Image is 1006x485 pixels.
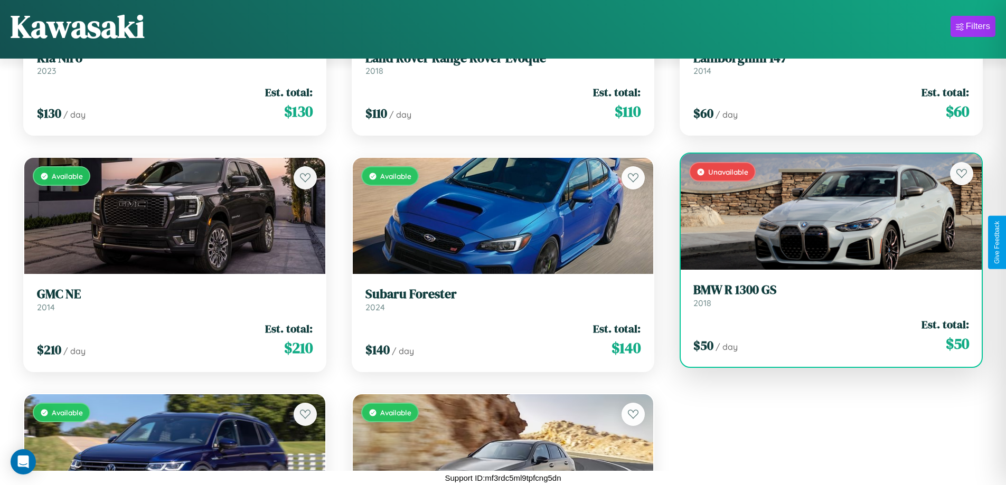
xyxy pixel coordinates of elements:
[365,65,383,76] span: 2018
[284,101,313,122] span: $ 130
[37,341,61,358] span: $ 210
[946,333,969,354] span: $ 50
[37,302,55,312] span: 2014
[615,101,641,122] span: $ 110
[380,172,411,180] span: Available
[365,51,641,66] h3: Land Rover Range Rover Evoque
[445,471,561,485] p: Support ID: mf3rdc5ml9tpfcng5dn
[966,21,990,32] div: Filters
[392,346,414,356] span: / day
[946,101,969,122] span: $ 60
[365,341,390,358] span: $ 140
[63,109,86,120] span: / day
[380,408,411,417] span: Available
[951,16,995,37] button: Filters
[716,109,738,120] span: / day
[52,408,83,417] span: Available
[365,302,385,312] span: 2024
[284,337,313,358] span: $ 210
[993,221,1001,264] div: Give Feedback
[693,104,713,122] span: $ 60
[37,287,313,312] a: GMC NE2014
[716,341,738,352] span: / day
[11,449,36,474] div: Open Intercom Messenger
[37,104,61,122] span: $ 130
[389,109,411,120] span: / day
[593,84,641,100] span: Est. total:
[37,51,313,77] a: Kia Niro2023
[365,104,387,122] span: $ 110
[708,167,748,176] span: Unavailable
[52,172,83,180] span: Available
[265,84,313,100] span: Est. total:
[693,282,969,298] h3: BMW R 1300 GS
[693,51,969,77] a: Lamborghini 1472014
[693,337,713,354] span: $ 50
[265,321,313,336] span: Est. total:
[37,65,56,76] span: 2023
[693,65,711,76] span: 2014
[593,321,641,336] span: Est. total:
[693,282,969,308] a: BMW R 1300 GS2018
[693,298,711,308] span: 2018
[37,287,313,302] h3: GMC NE
[63,346,86,356] span: / day
[365,287,641,312] a: Subaru Forester2024
[365,287,641,302] h3: Subaru Forester
[365,51,641,77] a: Land Rover Range Rover Evoque2018
[612,337,641,358] span: $ 140
[11,5,145,48] h1: Kawasaki
[922,317,969,332] span: Est. total:
[922,84,969,100] span: Est. total:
